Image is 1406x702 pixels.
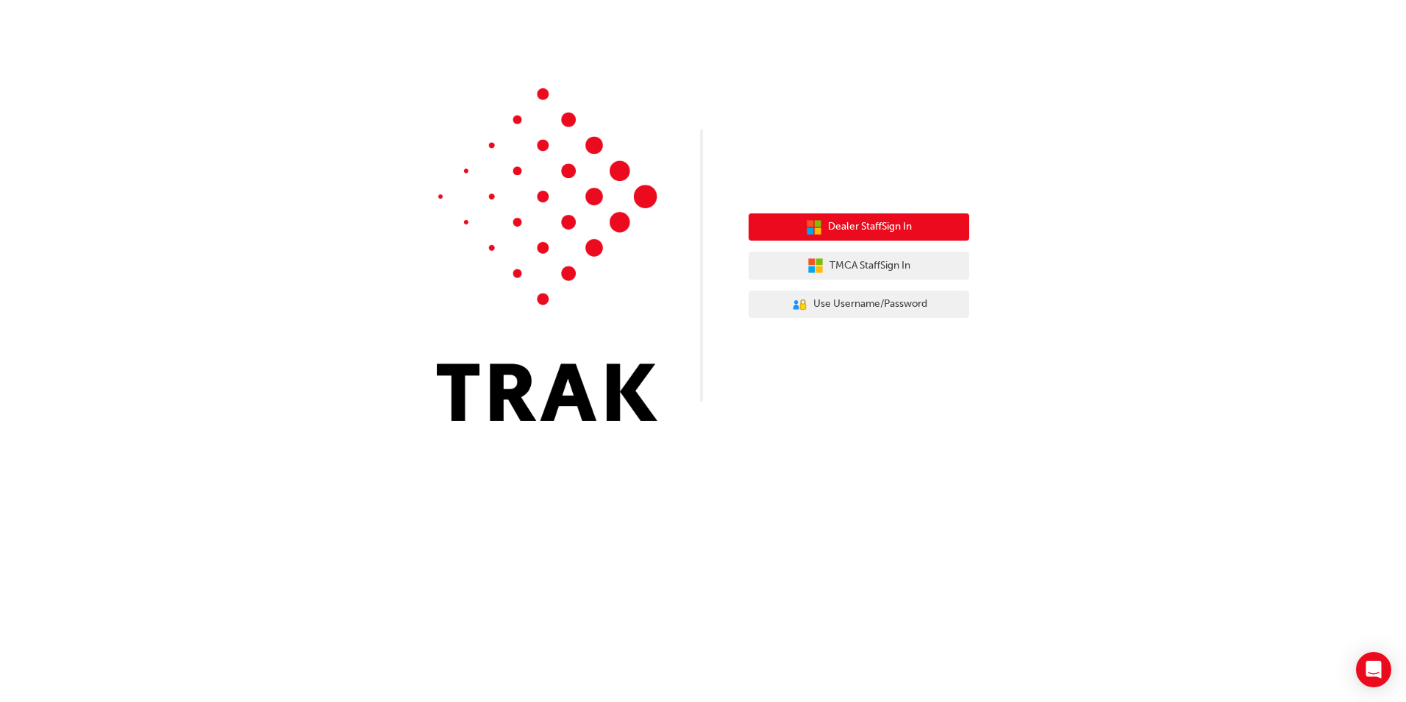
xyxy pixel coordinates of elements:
[749,252,969,280] button: TMCA StaffSign In
[749,213,969,241] button: Dealer StaffSign In
[437,88,657,421] img: Trak
[828,219,912,235] span: Dealer Staff Sign In
[1356,652,1391,687] div: Open Intercom Messenger
[749,291,969,319] button: Use Username/Password
[813,296,927,313] span: Use Username/Password
[829,258,910,274] span: TMCA Staff Sign In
